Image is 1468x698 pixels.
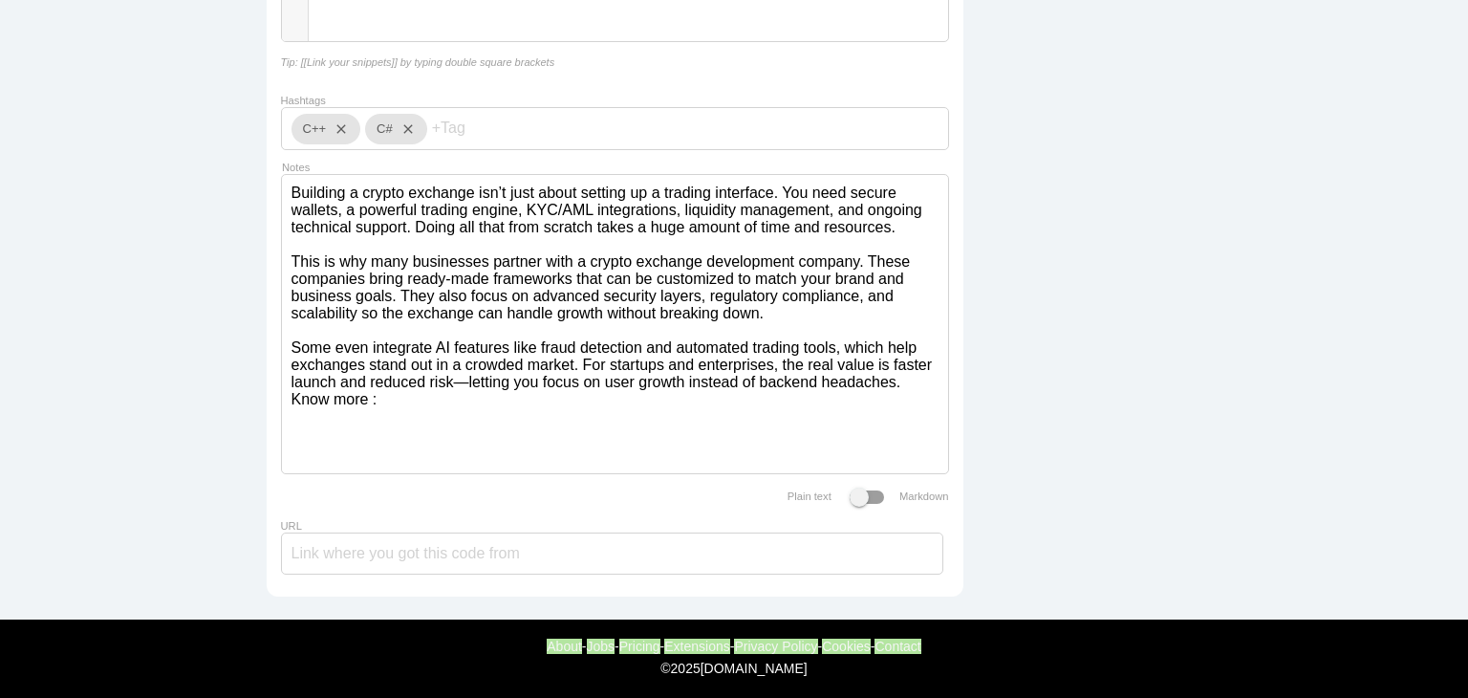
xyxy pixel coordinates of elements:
[326,114,349,144] i: close
[365,114,427,144] div: C#
[671,661,701,676] span: 2025
[281,56,555,68] i: Tip: [[Link your snippets]] by typing double square brackets
[282,162,310,174] label: Notes
[822,639,871,654] a: Cookies
[664,639,729,654] a: Extensions
[547,639,582,654] a: About
[874,639,920,654] a: Contact
[788,491,949,502] label: Plain text Markdown
[393,114,416,144] i: close
[227,661,1241,676] div: © [DOMAIN_NAME]
[10,639,1458,654] div: - - - - - -
[291,114,361,144] div: C++
[281,520,302,532] label: URL
[432,108,547,148] input: +Tag
[281,533,943,575] input: Link where you got this code from
[587,639,615,654] a: Jobs
[734,639,817,654] a: Privacy Policy
[619,639,660,654] a: Pricing
[281,95,326,106] label: Hashtags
